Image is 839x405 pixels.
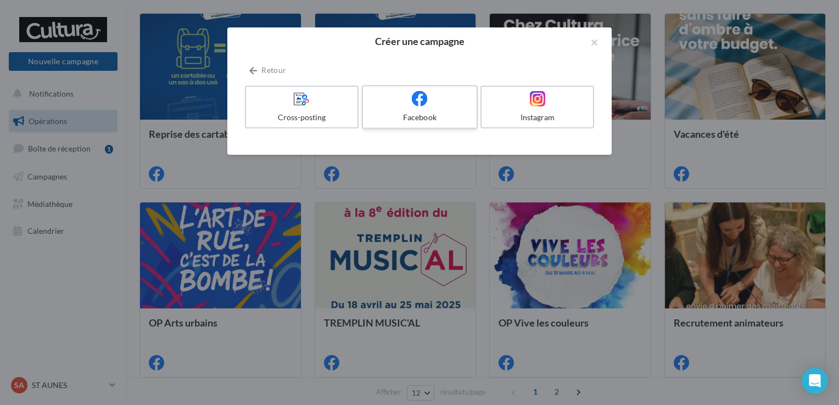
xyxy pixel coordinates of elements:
h2: Créer une campagne [245,36,594,46]
div: Instagram [486,112,589,123]
button: Retour [245,64,290,77]
div: Facebook [367,112,472,123]
div: Open Intercom Messenger [802,368,828,394]
div: Cross-posting [250,112,353,123]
